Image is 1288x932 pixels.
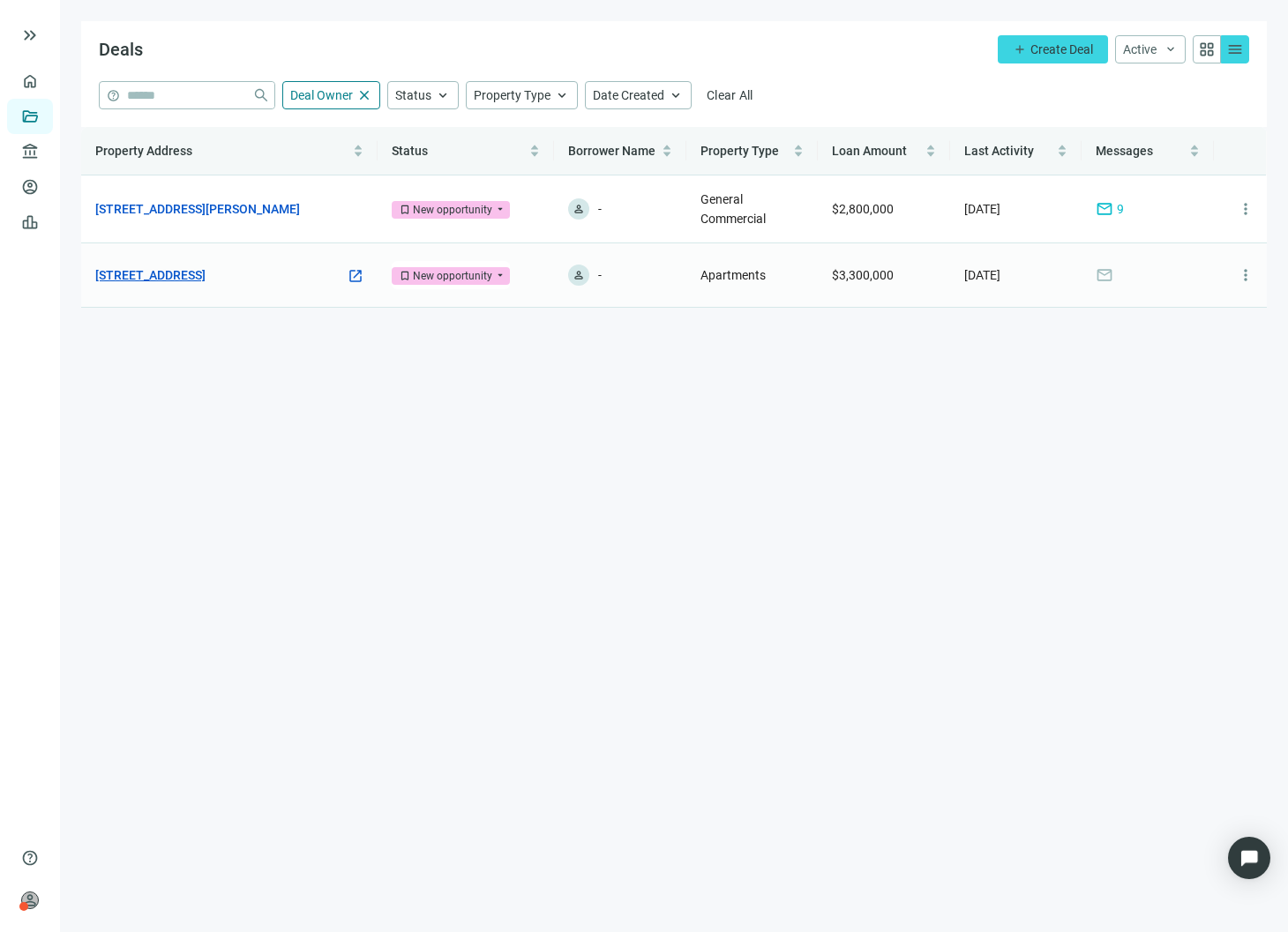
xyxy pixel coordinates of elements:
[593,88,664,102] span: Date Created
[1228,257,1263,293] button: more_vert
[1123,42,1157,56] span: Active
[356,87,372,103] span: close
[700,144,779,158] span: Property Type
[998,35,1108,63] button: addCreate Deal
[1096,200,1113,218] span: mail
[554,87,570,103] span: keyboard_arrow_up
[598,198,602,220] span: -
[699,81,761,109] button: Clear All
[598,265,602,286] span: -
[290,88,353,102] span: Deal Owner
[95,265,206,285] a: [STREET_ADDRESS]
[1030,42,1093,56] span: Create Deal
[21,143,34,160] span: account_balance
[21,849,39,867] span: help
[832,268,894,282] span: $3,300,000
[1198,41,1216,58] span: grid_view
[435,87,451,103] span: keyboard_arrow_up
[832,202,894,216] span: $2,800,000
[107,89,120,102] span: help
[1096,266,1113,284] span: mail
[1013,42,1027,56] span: add
[348,267,363,287] a: open_in_new
[21,891,39,909] span: person
[573,203,585,215] span: person
[1226,41,1244,58] span: menu
[832,144,907,158] span: Loan Amount
[1115,35,1186,63] button: Activekeyboard_arrow_down
[1117,199,1124,219] span: 9
[399,204,411,216] span: bookmark
[392,144,428,158] span: Status
[95,144,192,158] span: Property Address
[413,201,492,219] div: New opportunity
[95,199,300,219] a: [STREET_ADDRESS][PERSON_NAME]
[399,270,411,282] span: bookmark
[1228,837,1270,879] div: Open Intercom Messenger
[395,88,431,102] span: Status
[964,268,1000,282] span: [DATE]
[700,268,766,282] span: Apartments
[1228,191,1263,227] button: more_vert
[348,268,363,284] span: open_in_new
[474,88,550,102] span: Property Type
[700,192,766,226] span: General Commercial
[568,144,655,158] span: Borrower Name
[707,88,753,102] span: Clear All
[1164,42,1178,56] span: keyboard_arrow_down
[413,267,492,285] div: New opportunity
[573,269,585,281] span: person
[964,144,1034,158] span: Last Activity
[1096,144,1153,158] span: Messages
[1237,200,1254,218] span: more_vert
[668,87,684,103] span: keyboard_arrow_up
[19,25,41,46] button: keyboard_double_arrow_right
[1237,266,1254,284] span: more_vert
[964,202,1000,216] span: [DATE]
